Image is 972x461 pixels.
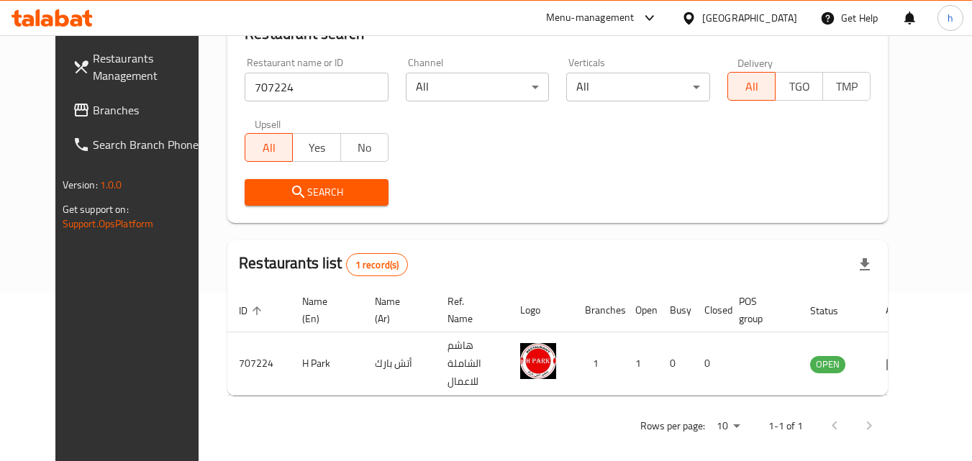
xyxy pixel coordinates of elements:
div: [GEOGRAPHIC_DATA] [702,10,797,26]
th: Busy [658,288,693,332]
th: Action [874,288,924,332]
span: 1 record(s) [347,258,408,272]
span: Restaurants Management [93,50,206,84]
span: TGO [781,76,817,97]
th: Branches [573,288,624,332]
div: Export file [848,247,882,282]
table: enhanced table [227,288,924,396]
span: All [734,76,770,97]
button: Search [245,179,389,206]
button: All [245,133,293,162]
td: 707224 [227,332,291,396]
p: Rows per page: [640,417,705,435]
button: TGO [775,72,823,101]
td: هاشم الشاملة للاعمال [436,332,509,396]
div: Menu [886,355,912,373]
p: 1-1 of 1 [768,417,803,435]
div: Total records count [346,253,409,276]
th: Closed [693,288,727,332]
a: Branches [61,93,218,127]
span: Search [256,183,377,201]
img: H Park [520,343,556,379]
span: Get support on: [63,200,129,219]
span: Name (En) [302,293,346,327]
span: Ref. Name [448,293,491,327]
a: Restaurants Management [61,41,218,93]
span: h [948,10,953,26]
span: OPEN [810,356,845,373]
div: All [566,73,710,101]
button: All [727,72,776,101]
td: 1 [573,332,624,396]
span: TMP [829,76,865,97]
a: Search Branch Phone [61,127,218,162]
th: Logo [509,288,573,332]
div: All [406,73,550,101]
td: H Park [291,332,363,396]
th: Open [624,288,658,332]
div: Menu-management [546,9,635,27]
td: 0 [693,332,727,396]
td: 0 [658,332,693,396]
span: POS group [739,293,781,327]
span: ID [239,302,266,319]
span: All [251,137,287,158]
h2: Restaurant search [245,23,871,45]
input: Search for restaurant name or ID.. [245,73,389,101]
button: No [340,133,389,162]
a: Support.OpsPlatform [63,214,154,233]
span: Status [810,302,857,319]
label: Upsell [255,119,281,129]
button: TMP [822,72,871,101]
div: Rows per page: [711,416,745,437]
span: Search Branch Phone [93,136,206,153]
span: Version: [63,175,98,194]
span: Name (Ar) [375,293,419,327]
span: No [347,137,383,158]
span: Branches [93,101,206,119]
span: Yes [299,137,335,158]
td: أتش بارك [363,332,436,396]
h2: Restaurants list [239,252,408,276]
button: Yes [292,133,340,162]
td: 1 [624,332,658,396]
span: 1.0.0 [100,175,122,194]
label: Delivery [737,58,773,68]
